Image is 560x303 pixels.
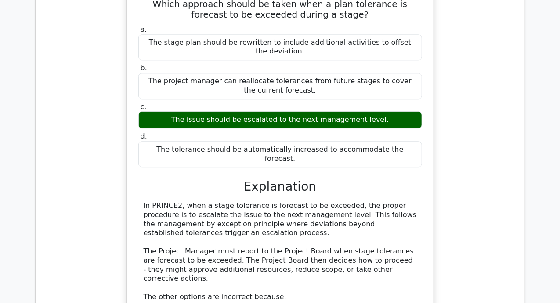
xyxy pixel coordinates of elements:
div: The project manager can reallocate tolerances from future stages to cover the current forecast. [138,73,422,99]
div: The stage plan should be rewritten to include additional activities to offset the deviation. [138,34,422,61]
div: The issue should be escalated to the next management level. [138,111,422,128]
span: a. [141,25,147,33]
div: The tolerance should be automatically increased to accommodate the forecast. [138,141,422,168]
span: b. [141,64,147,72]
span: d. [141,132,147,140]
span: c. [141,103,147,111]
h3: Explanation [144,179,417,194]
